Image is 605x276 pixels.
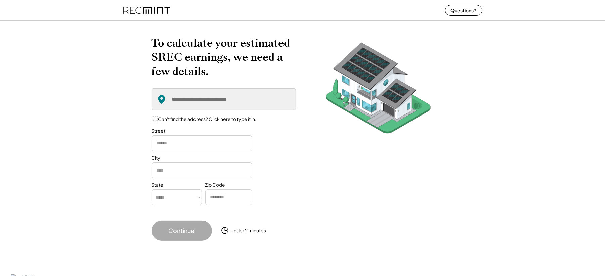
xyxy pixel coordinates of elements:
[18,39,24,44] img: tab_domain_overview_orange.svg
[152,182,164,188] div: State
[152,221,212,241] button: Continue
[11,17,16,23] img: website_grey.svg
[19,11,33,16] div: v 4.0.25
[26,40,60,44] div: Domain Overview
[123,1,170,19] img: recmint-logotype%403x%20%281%29.jpeg
[158,116,257,122] label: Can't find the address? Click here to type it in.
[445,5,482,16] button: Questions?
[11,11,16,16] img: logo_orange.svg
[231,227,266,234] div: Under 2 minutes
[313,36,444,144] img: RecMintArtboard%207.png
[152,128,166,134] div: Street
[152,36,296,78] h2: To calculate your estimated SREC earnings, we need a few details.
[74,40,113,44] div: Keywords by Traffic
[205,182,225,188] div: Zip Code
[152,155,161,162] div: City
[67,39,72,44] img: tab_keywords_by_traffic_grey.svg
[17,17,74,23] div: Domain: [DOMAIN_NAME]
